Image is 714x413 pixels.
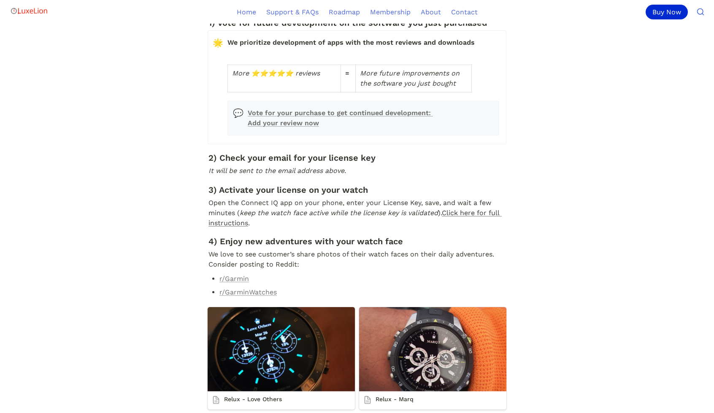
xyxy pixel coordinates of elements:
a: Relux - Love Others [208,307,355,410]
a: r/GarminWatches [219,288,277,296]
h3: 2) Check your email for your license key [208,151,506,165]
span: 🌟 [213,38,223,48]
span: 💬 [233,108,243,118]
a: Click here for full instructions [208,209,502,227]
strong: We prioritize development of apps with the most reviews and downloads [227,38,475,46]
a: r/Garmin [219,275,249,283]
em: More future improvements on the software you just bought [360,69,462,87]
em: More ⭐⭐⭐⭐⭐ reviews [232,69,320,77]
em: It will be sent to the email address above. [208,167,346,175]
a: Vote for your purchase to get continued development: Add your review now [248,109,433,127]
div: Buy Now [646,5,688,19]
h3: 3) Activate your license on your watch [208,183,506,197]
a: Relux - Marq [359,307,506,410]
p: Open the Connect IQ app on your phone, enter your License Key, save, and wait a few minutes ( ). . [208,197,506,229]
img: Logo [10,3,48,19]
a: Buy Now [646,5,691,19]
strong: = [345,69,349,77]
em: keep the watch face active while the license key is validated [240,209,438,217]
h3: 4) Enjoy new adventures with your watch face [208,235,506,248]
p: We love to see customer’s share photos of their watch faces on their daily adventures. Consider p... [208,248,506,271]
